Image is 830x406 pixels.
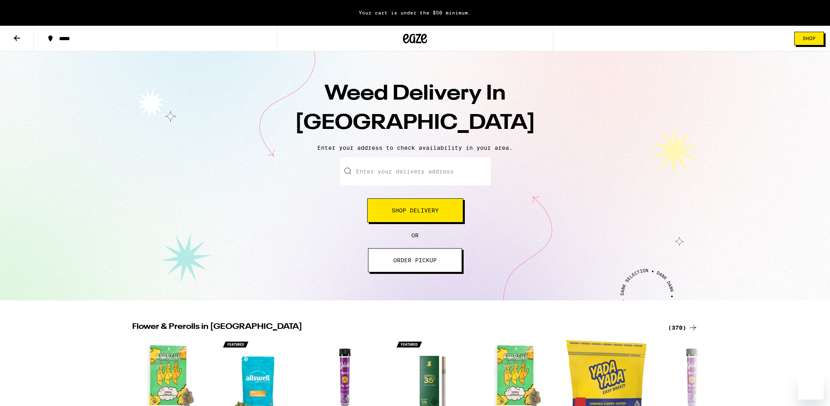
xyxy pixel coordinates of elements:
[393,257,437,263] span: ORDER PICKUP
[668,323,698,333] a: (370)
[803,36,816,41] span: Shop
[8,145,822,151] p: Enter your address to check availability in your area.
[798,374,824,400] iframe: Button to launch messaging window
[411,232,419,239] span: OR
[392,208,439,213] span: Shop Delivery
[295,113,536,134] span: [GEOGRAPHIC_DATA]
[132,323,658,333] h2: Flower & Prerolls in [GEOGRAPHIC_DATA]
[274,80,556,138] h1: Weed Delivery In
[368,248,462,272] button: ORDER PICKUP
[340,157,491,186] input: Enter your delivery address
[794,32,824,45] button: Shop
[788,32,830,45] a: Shop
[367,198,463,222] button: Shop Delivery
